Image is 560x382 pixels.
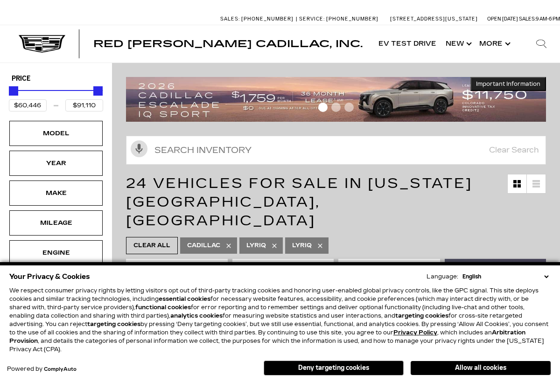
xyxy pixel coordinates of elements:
span: 9 AM-6 PM [536,16,560,22]
div: Price [9,83,103,111]
a: EV Test Drive [374,25,441,63]
span: [PHONE_NUMBER] [326,16,378,22]
img: Cadillac Dark Logo with Cadillac White Text [19,35,65,53]
a: Service: [PHONE_NUMBER] [296,16,381,21]
a: ComplyAuto [44,367,77,372]
div: Model [33,128,79,139]
span: Go to slide 1 [318,103,328,112]
input: Maximum [65,99,103,111]
a: Privacy Policy [393,329,437,336]
span: Open [DATE] [487,16,518,22]
div: Minimum Price [9,86,18,96]
span: [PHONE_NUMBER] [241,16,294,22]
strong: targeting cookies [87,321,140,327]
div: Year [33,158,79,168]
button: Important Information [470,77,546,91]
input: Minimum [9,99,47,111]
svg: Click to toggle on voice search [131,140,147,157]
div: Powered by [7,366,77,372]
p: We respect consumer privacy rights by letting visitors opt out of third-party tracking cookies an... [9,286,551,354]
div: ModelModel [9,121,103,146]
div: Language: [427,274,458,279]
select: Language Select [460,272,551,281]
span: Important Information [476,80,540,88]
span: Go to slide 3 [344,103,354,112]
img: 2509-September-FOM-Escalade-IQ-Lease9 [126,77,546,122]
h5: Price [12,75,100,83]
span: Clear All [133,240,170,251]
a: Red [PERSON_NAME] Cadillac, Inc. [93,39,363,49]
div: Maximum Price [93,86,103,96]
div: Engine [33,248,79,258]
button: Deny targeting cookies [264,361,404,375]
input: Search Inventory [126,136,546,165]
div: YearYear [9,151,103,176]
div: MakeMake [9,181,103,206]
span: Sales: [220,16,240,22]
strong: functional cookies [135,304,191,311]
span: Sales: [519,16,536,22]
strong: essential cookies [159,296,210,302]
div: EngineEngine [9,240,103,265]
span: 24 Vehicles for Sale in [US_STATE][GEOGRAPHIC_DATA], [GEOGRAPHIC_DATA] [126,175,472,229]
span: Lyriq [246,240,266,251]
span: Your Privacy & Cookies [9,270,90,283]
strong: targeting cookies [395,313,448,319]
span: Go to slide 2 [331,103,341,112]
a: [STREET_ADDRESS][US_STATE] [390,16,478,22]
span: Red [PERSON_NAME] Cadillac, Inc. [93,38,363,49]
div: Mileage [33,218,79,228]
strong: analytics cookies [170,313,223,319]
span: Cadillac [187,240,220,251]
button: Allow all cookies [411,361,551,375]
div: MileageMileage [9,210,103,236]
button: More [475,25,513,63]
span: Service: [299,16,325,22]
a: New [441,25,475,63]
div: Make [33,188,79,198]
span: LYRIQ [292,240,312,251]
a: Sales: [PHONE_NUMBER] [220,16,296,21]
